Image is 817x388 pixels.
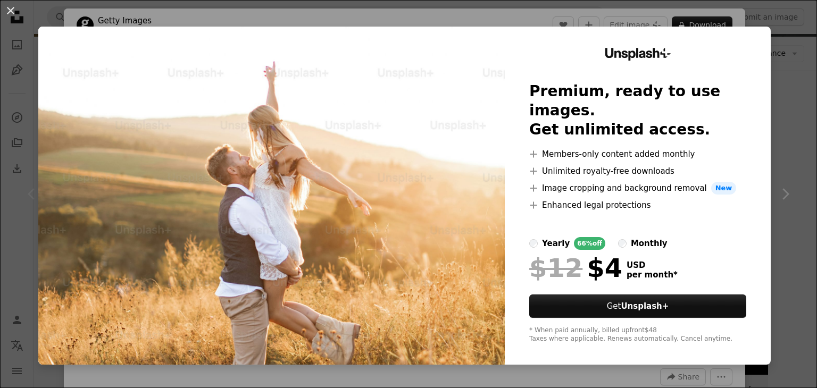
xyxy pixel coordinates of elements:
span: $12 [529,254,582,282]
span: USD [627,260,678,270]
div: 66% off [574,237,605,250]
input: yearly66%off [529,239,538,248]
div: * When paid annually, billed upfront $48 Taxes where applicable. Renews automatically. Cancel any... [529,326,746,343]
li: Members-only content added monthly [529,148,746,161]
div: yearly [542,237,570,250]
strong: Unsplash+ [621,301,669,311]
button: GetUnsplash+ [529,294,746,318]
span: per month * [627,270,678,280]
h2: Premium, ready to use images. Get unlimited access. [529,82,746,139]
div: monthly [631,237,668,250]
li: Unlimited royalty-free downloads [529,165,746,178]
li: Enhanced legal protections [529,199,746,212]
li: Image cropping and background removal [529,182,746,195]
input: monthly [618,239,627,248]
span: New [711,182,737,195]
div: $4 [529,254,622,282]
